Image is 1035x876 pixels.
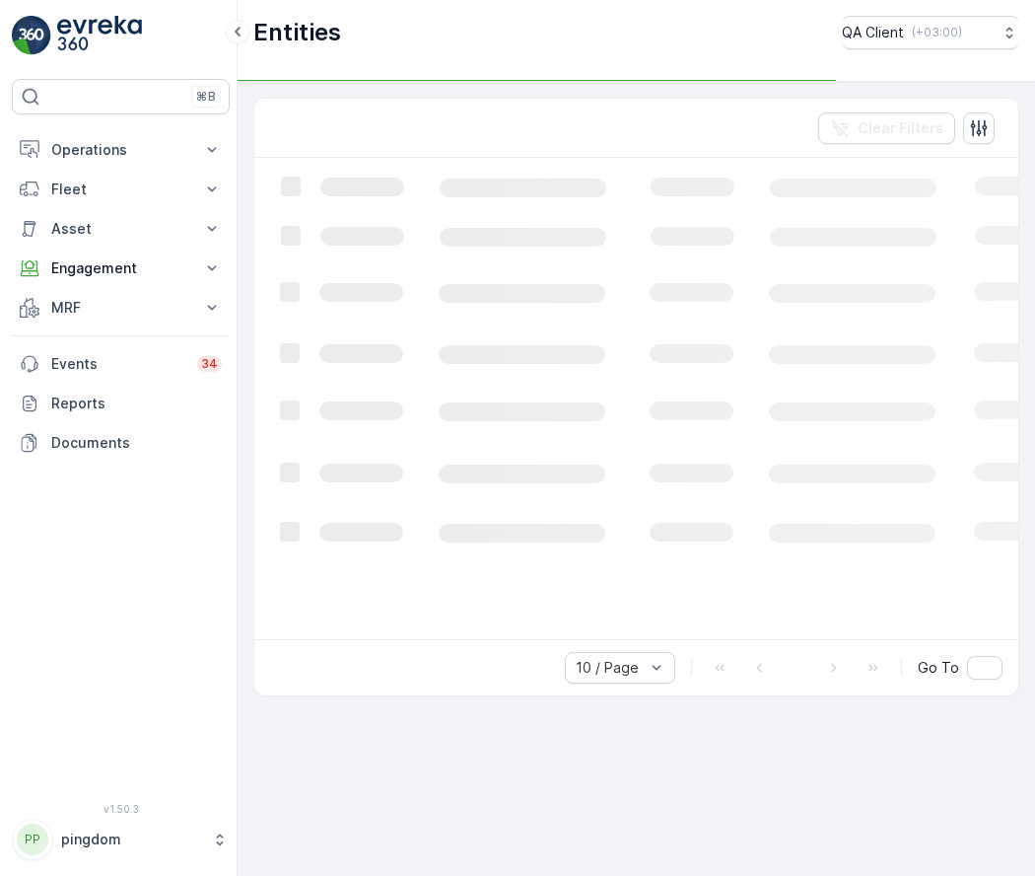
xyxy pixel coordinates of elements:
[12,209,230,249] button: Asset
[51,298,190,318] p: MRF
[17,824,48,855] div: PP
[12,249,230,288] button: Engagement
[196,89,216,105] p: ⌘B
[253,17,341,48] p: Entities
[51,394,222,413] p: Reports
[12,819,230,860] button: PPpingdom
[858,118,943,138] p: Clear Filters
[51,180,190,199] p: Fleet
[12,170,230,209] button: Fleet
[51,354,185,374] p: Events
[12,344,230,384] a: Events34
[51,258,190,278] p: Engagement
[918,658,959,678] span: Go To
[51,140,190,160] p: Operations
[912,25,962,40] p: ( +03:00 )
[201,356,218,372] p: 34
[12,130,230,170] button: Operations
[61,830,202,849] p: pingdom
[57,16,142,55] img: logo_light-DOdMpM7g.png
[51,219,190,239] p: Asset
[12,423,230,463] a: Documents
[818,112,955,144] button: Clear Filters
[12,384,230,423] a: Reports
[12,803,230,815] span: v 1.50.3
[842,16,1019,49] button: QA Client(+03:00)
[12,16,51,55] img: logo
[842,23,904,42] p: QA Client
[51,433,222,453] p: Documents
[12,288,230,328] button: MRF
